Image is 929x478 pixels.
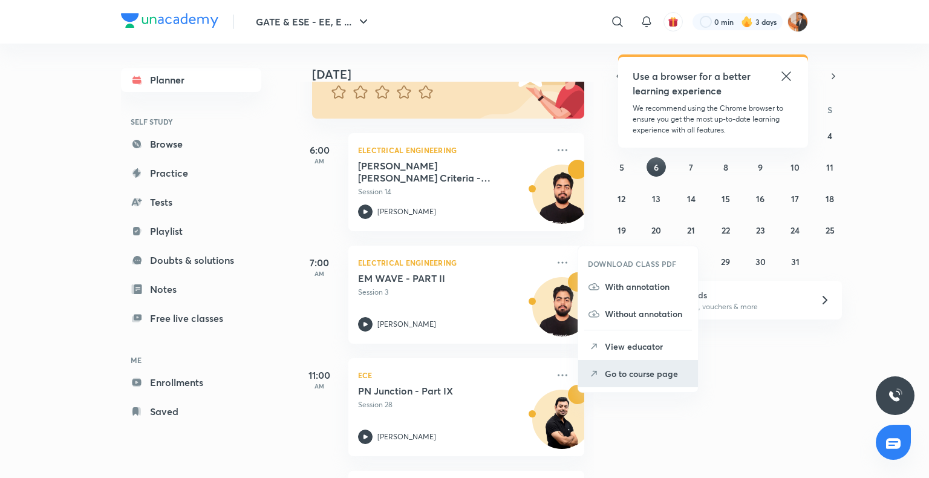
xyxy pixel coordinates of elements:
h5: Use a browser for a better learning experience [633,69,753,98]
abbr: Saturday [827,104,832,116]
button: October 25, 2025 [820,220,839,240]
h6: ME [121,350,261,370]
p: With annotation [605,280,688,293]
a: Playlist [121,219,261,243]
abbr: October 7, 2025 [689,162,693,173]
p: [PERSON_NAME] [377,319,436,330]
abbr: October 5, 2025 [619,162,624,173]
button: October 11, 2025 [820,157,839,177]
p: [PERSON_NAME] [377,206,436,217]
abbr: October 4, 2025 [827,130,832,142]
abbr: October 17, 2025 [791,193,799,205]
p: Session 14 [358,186,548,197]
a: Enrollments [121,370,261,395]
p: Go to course page [605,367,688,380]
a: Browse [121,132,261,156]
a: Practice [121,161,261,185]
abbr: October 10, 2025 [790,162,800,173]
button: October 19, 2025 [612,220,631,240]
a: Tests [121,190,261,214]
img: Avatar [533,396,591,454]
h5: 7:00 [295,255,344,270]
abbr: October 15, 2025 [722,193,730,205]
p: AM [295,270,344,277]
p: Electrical Engineering [358,255,548,270]
button: October 30, 2025 [751,252,770,271]
button: October 14, 2025 [682,189,701,208]
button: October 29, 2025 [716,252,735,271]
img: ttu [888,388,902,403]
button: October 10, 2025 [786,157,805,177]
button: October 9, 2025 [751,157,770,177]
a: Saved [121,399,261,424]
abbr: October 20, 2025 [651,224,661,236]
h5: Routh Hurwitz Criteria - Part II [358,160,509,184]
button: avatar [663,12,683,31]
a: Notes [121,277,261,301]
h6: Refer friends [656,289,805,301]
button: October 5, 2025 [612,157,631,177]
img: Company Logo [121,13,218,28]
abbr: October 14, 2025 [687,193,696,205]
button: October 17, 2025 [786,189,805,208]
a: Free live classes [121,306,261,330]
button: October 12, 2025 [612,189,631,208]
button: October 24, 2025 [786,220,805,240]
p: Without annotation [605,307,688,320]
abbr: October 30, 2025 [755,256,766,267]
abbr: October 21, 2025 [687,224,695,236]
h6: DOWNLOAD CLASS PDF [588,258,677,269]
abbr: October 29, 2025 [721,256,730,267]
abbr: October 22, 2025 [722,224,730,236]
img: streak [741,16,753,28]
button: October 8, 2025 [716,157,735,177]
button: October 23, 2025 [751,220,770,240]
button: October 13, 2025 [647,189,666,208]
h6: SELF STUDY [121,111,261,132]
p: ECE [358,368,548,382]
h5: EM WAVE - PART II [358,272,509,284]
p: [PERSON_NAME] [377,431,436,442]
a: Doubts & solutions [121,248,261,272]
p: We recommend using the Chrome browser to ensure you get the most up-to-date learning experience w... [633,103,794,136]
h5: 11:00 [295,368,344,382]
abbr: October 11, 2025 [826,162,833,173]
img: Ayush sagitra [787,11,808,32]
p: AM [295,157,344,165]
p: Session 3 [358,287,548,298]
button: October 20, 2025 [647,220,666,240]
abbr: October 24, 2025 [790,224,800,236]
h5: 6:00 [295,143,344,157]
button: GATE & ESE - EE, E ... [249,10,378,34]
img: avatar [668,16,679,27]
a: Planner [121,68,261,92]
button: October 21, 2025 [682,220,701,240]
abbr: October 13, 2025 [652,193,660,205]
abbr: October 8, 2025 [723,162,728,173]
p: Electrical Engineering [358,143,548,157]
button: October 6, 2025 [647,157,666,177]
abbr: October 25, 2025 [826,224,835,236]
img: Avatar [533,284,591,342]
a: Company Logo [121,13,218,31]
button: October 15, 2025 [716,189,735,208]
button: October 22, 2025 [716,220,735,240]
button: October 31, 2025 [786,252,805,271]
p: AM [295,382,344,390]
button: October 18, 2025 [820,189,839,208]
h4: [DATE] [312,67,596,82]
abbr: October 31, 2025 [791,256,800,267]
abbr: October 23, 2025 [756,224,765,236]
abbr: October 12, 2025 [618,193,625,205]
abbr: October 9, 2025 [758,162,763,173]
button: October 4, 2025 [820,126,839,145]
p: View educator [605,340,688,353]
abbr: October 19, 2025 [618,224,626,236]
abbr: October 6, 2025 [654,162,659,173]
button: October 7, 2025 [682,157,701,177]
img: Avatar [533,171,591,229]
button: October 16, 2025 [751,189,770,208]
p: Win a laptop, vouchers & more [656,301,805,312]
abbr: October 18, 2025 [826,193,834,205]
p: Session 28 [358,399,548,410]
